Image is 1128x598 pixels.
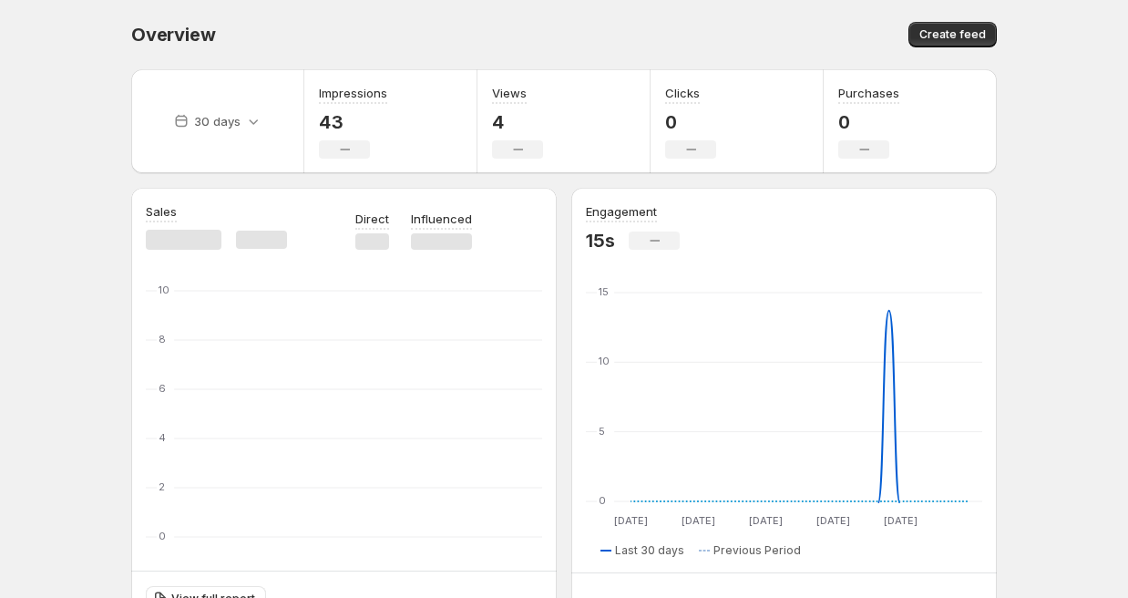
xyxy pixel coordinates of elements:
[884,514,918,527] text: [DATE]
[816,514,850,527] text: [DATE]
[131,24,215,46] span: Overview
[713,543,801,558] span: Previous Period
[665,84,700,102] h3: Clicks
[599,494,606,507] text: 0
[411,210,472,228] p: Influenced
[586,202,657,221] h3: Engagement
[159,480,165,493] text: 2
[492,111,543,133] p: 4
[908,22,997,47] button: Create feed
[599,355,610,367] text: 10
[159,333,166,345] text: 8
[749,514,783,527] text: [DATE]
[159,530,166,542] text: 0
[838,111,899,133] p: 0
[159,431,166,444] text: 4
[146,202,177,221] h3: Sales
[194,112,241,130] p: 30 days
[492,84,527,102] h3: Views
[599,285,609,298] text: 15
[665,111,716,133] p: 0
[355,210,389,228] p: Direct
[682,514,715,527] text: [DATE]
[615,543,684,558] span: Last 30 days
[919,27,986,42] span: Create feed
[586,230,614,252] p: 15s
[319,111,387,133] p: 43
[838,84,899,102] h3: Purchases
[159,284,169,296] text: 10
[319,84,387,102] h3: Impressions
[599,425,605,438] text: 5
[159,382,166,395] text: 6
[614,514,648,527] text: [DATE]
